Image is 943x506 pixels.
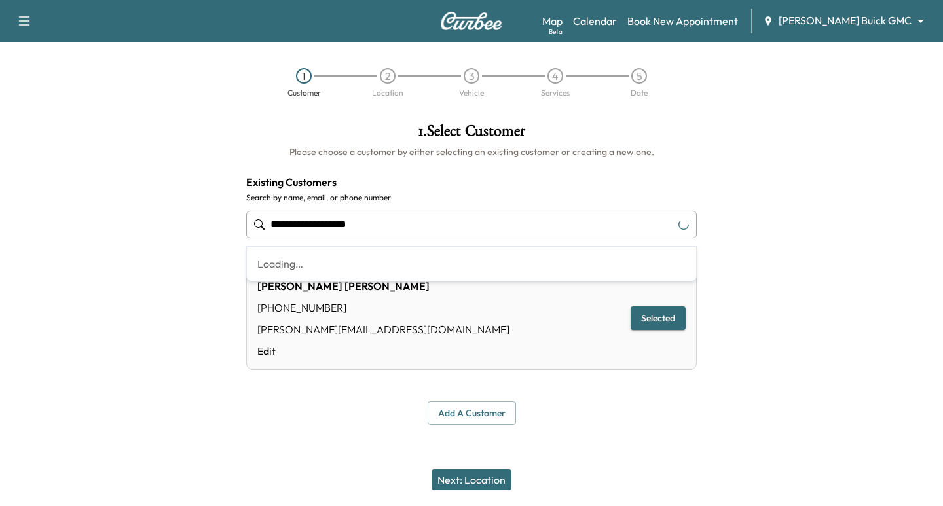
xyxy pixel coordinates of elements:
[246,145,697,158] h6: Please choose a customer by either selecting an existing customer or creating a new one.
[432,469,511,490] button: Next: Location
[549,27,563,37] div: Beta
[573,13,617,29] a: Calendar
[547,68,563,84] div: 4
[459,89,484,97] div: Vehicle
[631,89,648,97] div: Date
[246,174,697,190] h4: Existing Customers
[257,300,509,316] div: [PHONE_NUMBER]
[257,321,509,337] div: [PERSON_NAME][EMAIL_ADDRESS][DOMAIN_NAME]
[627,13,738,29] a: Book New Appointment
[440,12,503,30] img: Curbee Logo
[380,68,396,84] div: 2
[257,343,509,359] a: Edit
[541,89,570,97] div: Services
[257,278,509,294] div: [PERSON_NAME] [PERSON_NAME]
[631,68,647,84] div: 5
[372,89,403,97] div: Location
[296,68,312,84] div: 1
[287,89,321,97] div: Customer
[779,13,912,28] span: [PERSON_NAME] Buick GMC
[247,247,696,281] div: Loading…
[464,68,479,84] div: 3
[631,306,686,331] button: Selected
[246,123,697,145] h1: 1 . Select Customer
[428,401,516,425] button: Add a customer
[246,192,697,203] label: Search by name, email, or phone number
[542,13,563,29] a: MapBeta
